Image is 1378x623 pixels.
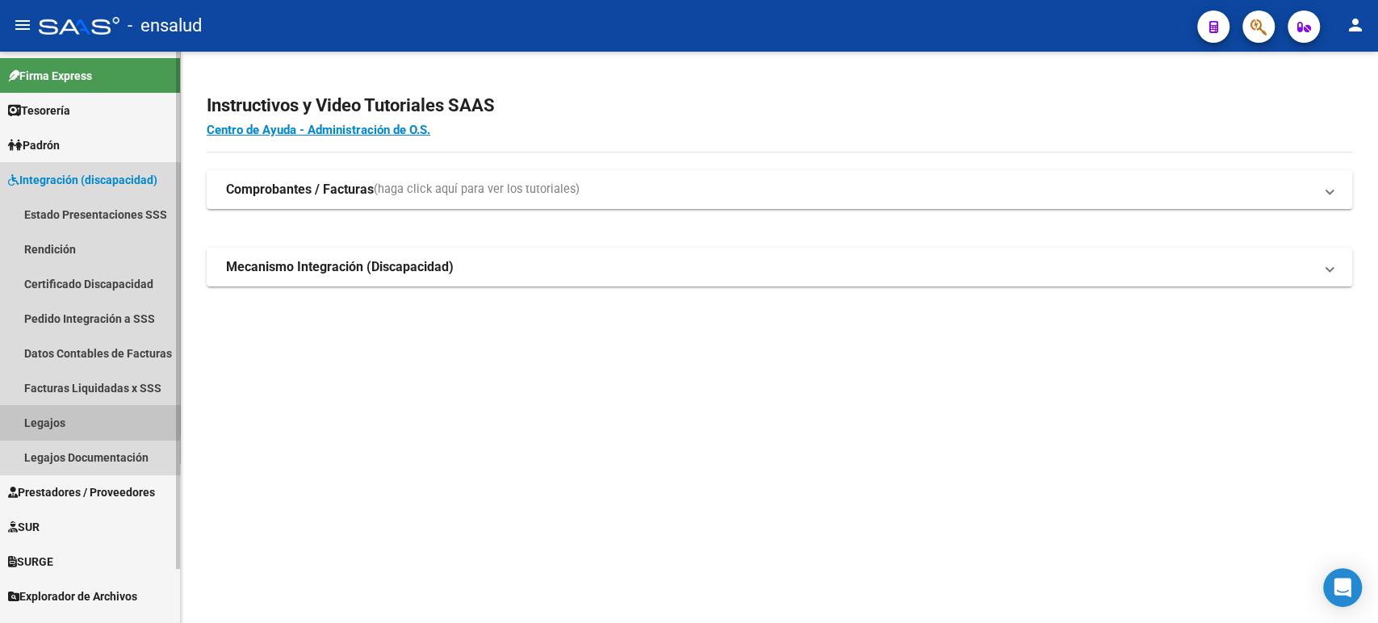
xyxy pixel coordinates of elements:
[8,518,40,536] span: SUR
[374,181,580,199] span: (haga click aquí para ver los tutoriales)
[8,67,92,85] span: Firma Express
[8,102,70,119] span: Tesorería
[8,483,155,501] span: Prestadores / Proveedores
[207,170,1352,209] mat-expansion-panel-header: Comprobantes / Facturas(haga click aquí para ver los tutoriales)
[8,587,137,605] span: Explorador de Archivos
[13,15,32,35] mat-icon: menu
[226,181,374,199] strong: Comprobantes / Facturas
[1346,15,1365,35] mat-icon: person
[1323,568,1362,607] div: Open Intercom Messenger
[226,258,454,276] strong: Mecanismo Integración (Discapacidad)
[207,248,1352,286] mat-expansion-panel-header: Mecanismo Integración (Discapacidad)
[8,136,60,154] span: Padrón
[8,553,53,571] span: SURGE
[8,171,157,189] span: Integración (discapacidad)
[207,90,1352,121] h2: Instructivos y Video Tutoriales SAAS
[128,8,202,44] span: - ensalud
[207,123,430,137] a: Centro de Ayuda - Administración de O.S.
